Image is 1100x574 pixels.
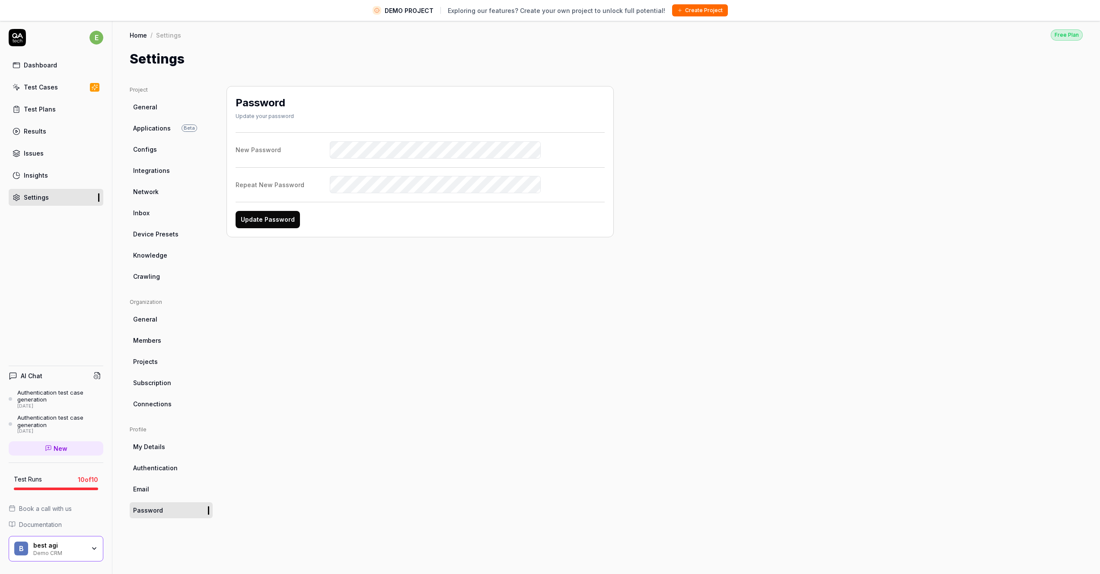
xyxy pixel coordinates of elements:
a: Settings [9,189,103,206]
a: Password [130,502,213,518]
span: Inbox [133,208,150,217]
a: General [130,99,213,115]
a: Authentication test case generation[DATE] [9,414,103,434]
a: Home [130,31,147,39]
a: Knowledge [130,247,213,263]
div: Update your password [236,112,294,120]
div: Settings [24,193,49,202]
div: [DATE] [17,403,103,409]
span: General [133,315,157,324]
a: General [130,311,213,327]
div: Insights [24,171,48,180]
a: Integrations [130,163,213,179]
span: DEMO PROJECT [385,6,434,15]
a: My Details [130,439,213,455]
a: Inbox [130,205,213,221]
a: Documentation [9,520,103,529]
div: Authentication test case generation [17,389,103,403]
span: Device Presets [133,230,179,239]
span: Projects [133,357,158,366]
button: e [89,29,103,46]
span: Members [133,336,161,345]
div: Project [130,86,213,94]
button: Free Plan [1051,29,1083,41]
a: Test Plans [9,101,103,118]
span: e [89,31,103,45]
h2: Password [236,95,285,111]
span: Applications [133,124,171,133]
span: General [133,102,157,112]
a: ApplicationsBeta [130,120,213,136]
span: Connections [133,399,172,408]
span: Email [133,485,149,494]
a: Crawling [130,268,213,284]
a: Email [130,481,213,497]
span: 10 of 10 [78,475,98,484]
a: Test Cases [9,79,103,96]
a: Members [130,332,213,348]
a: Connections [130,396,213,412]
span: Beta [182,124,197,132]
span: Documentation [19,520,62,529]
div: [DATE] [17,428,103,434]
div: Settings [156,31,181,39]
div: Repeat New Password [236,180,326,189]
a: Device Presets [130,226,213,242]
a: Insights [9,167,103,184]
span: Password [133,506,163,515]
a: Results [9,123,103,140]
span: Authentication [133,463,178,472]
div: New Password [236,145,326,154]
button: Create Project [672,4,728,16]
span: My Details [133,442,165,451]
div: Profile [130,426,213,434]
input: New Password [330,141,541,159]
span: New [54,444,67,453]
a: Authentication test case generation[DATE] [9,389,103,409]
a: Dashboard [9,57,103,73]
a: Network [130,184,213,200]
span: Integrations [133,166,170,175]
h4: AI Chat [21,371,42,380]
span: Subscription [133,378,171,387]
input: Repeat New Password [330,176,541,193]
span: Book a call with us [19,504,72,513]
span: Knowledge [133,251,167,260]
div: Dashboard [24,61,57,70]
div: Organization [130,298,213,306]
div: Results [24,127,46,136]
div: Issues [24,149,44,158]
button: Update Password [236,211,300,228]
h1: Settings [130,49,185,69]
div: Demo CRM [33,549,85,556]
span: Network [133,187,159,196]
div: / [150,31,153,39]
span: Exploring our features? Create your own project to unlock full potential! [448,6,665,15]
span: b [14,542,28,555]
h5: Test Runs [14,475,42,483]
a: Configs [130,141,213,157]
a: Book a call with us [9,504,103,513]
div: Test Plans [24,105,56,114]
span: Crawling [133,272,160,281]
a: Issues [9,145,103,162]
a: Projects [130,354,213,370]
div: Test Cases [24,83,58,92]
span: Configs [133,145,157,154]
a: Authentication [130,460,213,476]
div: best agi [33,542,85,549]
div: Authentication test case generation [17,414,103,428]
a: Subscription [130,375,213,391]
button: bbest agiDemo CRM [9,536,103,562]
a: New [9,441,103,456]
